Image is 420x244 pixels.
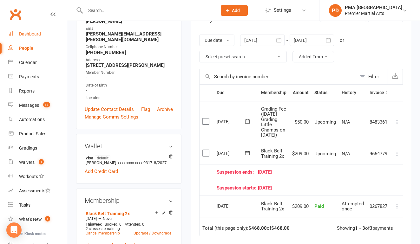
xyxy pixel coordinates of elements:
div: Workouts [19,174,38,179]
span: Add [232,8,240,13]
a: Upgrade / Downgrade [134,231,171,235]
div: Email [86,26,173,32]
div: PD [329,4,342,17]
div: Reports [19,88,35,93]
div: Location [86,95,173,101]
th: Membership [258,85,289,101]
h3: Wallet [85,143,173,150]
button: Add [221,5,248,16]
div: What's New [19,217,42,222]
input: Search by invoice number [200,69,356,84]
div: Cellphone Number [86,44,173,50]
a: Gradings [8,141,67,155]
button: Filter [356,69,388,84]
span: Black Belt Training 2x [261,148,284,159]
span: This [86,222,93,227]
a: Messages 13 [8,98,67,112]
a: Product Sales [8,127,67,141]
a: Workouts [8,170,67,184]
a: Cancel membership [86,231,120,235]
div: — [84,216,173,221]
span: Upcoming [314,151,336,157]
strong: 1 - 3 [355,225,365,231]
div: Gradings [19,145,37,151]
div: Messages [19,103,39,108]
strong: [STREET_ADDRESS][PERSON_NAME] [86,62,173,68]
a: Dashboard [8,27,67,41]
a: Assessments [8,184,67,198]
strong: 3 [370,225,372,231]
span: Suspension ends: [217,170,258,175]
a: People [8,41,67,55]
a: Update Contact Details [85,106,134,113]
div: Automations [19,117,45,122]
span: Attended: 0 [125,222,144,227]
strong: $468.00 [271,225,290,231]
a: Payments [8,70,67,84]
strong: - [86,75,173,81]
span: N/A [342,119,350,125]
a: Black Belt Training 2x [86,211,130,216]
span: Suspension starts: [217,185,258,191]
div: [DATE] [217,117,246,126]
div: [DATE] [217,185,388,191]
td: 8483361 [367,101,390,143]
span: 13 [43,102,50,107]
span: Paid [314,203,324,209]
span: Booked: 0 [105,222,121,227]
div: [DATE] [217,201,246,211]
td: $50.00 [289,101,312,143]
h3: Membership [85,197,173,204]
span: 2 classes remaining [86,227,120,231]
th: Amount [289,85,312,101]
a: Tasks [8,198,67,212]
div: [DATE] [217,170,388,175]
div: Waivers [19,160,35,165]
strong: - [86,88,173,93]
span: 1 [45,216,50,222]
th: Status [312,85,339,101]
td: $209.00 [289,196,312,217]
div: Date of Birth [86,82,173,88]
div: week [84,222,103,227]
span: Attempted once [342,201,364,212]
strong: visa [86,155,170,160]
div: Filter [368,73,379,80]
div: PMA [GEOGRAPHIC_DATA] [345,5,402,10]
div: Member Number [86,70,173,76]
a: Clubworx [8,6,23,22]
div: [DATE] [217,148,246,158]
a: Flag [141,106,150,113]
a: What's New1 [8,212,67,227]
span: Black Belt Training 2x [261,201,284,212]
div: Showing of payments [337,226,393,231]
span: default [95,155,110,160]
span: 1 [39,159,44,164]
a: Reports [8,84,67,98]
a: Add Credit Card [85,168,118,175]
input: Search... [83,6,213,15]
strong: $468.00 [248,225,267,231]
div: Dashboard [19,31,41,36]
th: Due [214,85,258,101]
div: Total (this page only): of [202,226,290,231]
div: Open Intercom Messenger [6,222,22,238]
div: Calendar [19,60,37,65]
a: Waivers 1 [8,155,67,170]
div: Tasks [19,202,30,208]
span: 8/2027 [154,160,167,165]
div: Premier Martial Arts [345,10,402,16]
button: Added From [292,51,334,62]
strong: [PERSON_NAME] [86,18,173,24]
strong: [PHONE_NUMBER] [86,50,173,55]
a: Calendar [8,55,67,70]
td: $209.00 [289,143,312,164]
div: People [19,46,33,51]
span: Upcoming [314,119,336,125]
li: [PERSON_NAME] [85,154,173,166]
th: Invoice # [367,85,390,101]
a: Automations [8,112,67,127]
a: Archive [157,106,173,113]
div: Payments [19,74,39,79]
span: N/A [342,151,350,157]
